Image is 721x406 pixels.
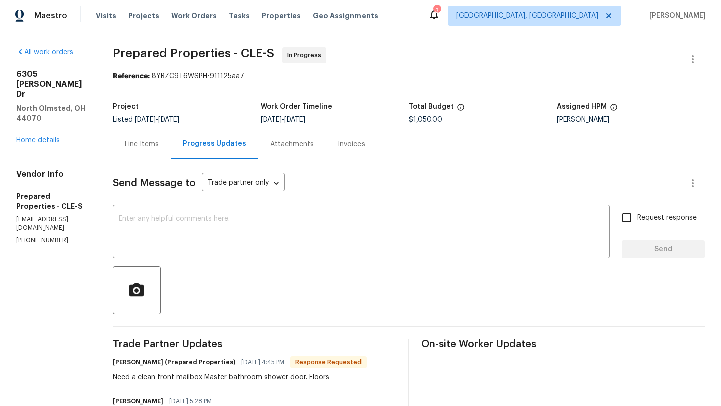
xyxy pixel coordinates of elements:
[261,103,332,110] h5: Work Order Timeline
[113,357,235,367] h6: [PERSON_NAME] (Prepared Properties)
[113,73,150,80] b: Reference:
[338,139,365,149] div: Invoices
[16,236,89,245] p: [PHONE_NUMBER]
[421,339,705,349] span: On-site Worker Updates
[171,11,217,21] span: Work Orders
[409,103,454,110] h5: Total Budget
[16,215,89,232] p: [EMAIL_ADDRESS][DOMAIN_NAME]
[262,11,301,21] span: Properties
[284,116,305,123] span: [DATE]
[637,213,697,223] span: Request response
[113,116,179,123] span: Listed
[261,116,282,123] span: [DATE]
[287,50,325,60] span: In Progress
[313,11,378,21] span: Geo Assignments
[557,116,705,123] div: [PERSON_NAME]
[409,116,442,123] span: $1,050.00
[183,139,246,149] div: Progress Updates
[270,139,314,149] div: Attachments
[261,116,305,123] span: -
[158,116,179,123] span: [DATE]
[16,137,60,144] a: Home details
[16,103,89,123] h5: North Olmsted, OH 44070
[229,12,250,19] span: Tasks
[16,49,73,56] a: All work orders
[457,103,465,116] span: The total cost of line items that have been proposed by Opendoor. This sum includes line items th...
[135,116,179,123] span: -
[113,103,139,110] h5: Project
[456,11,598,21] span: [GEOGRAPHIC_DATA], [GEOGRAPHIC_DATA]
[610,103,618,116] span: The hpm assigned to this work order.
[16,169,89,179] h4: Vendor Info
[16,69,89,99] h2: 6305 [PERSON_NAME] Dr
[125,139,159,149] div: Line Items
[96,11,116,21] span: Visits
[645,11,706,21] span: [PERSON_NAME]
[113,372,367,382] div: Need a clean front mailbox Master bathroom shower door. Floors
[16,191,89,211] h5: Prepared Properties - CLE-S
[113,71,705,81] div: 8YRZC9T6WSPH-911125aa7
[113,47,274,59] span: Prepared Properties - CLE-S
[128,11,159,21] span: Projects
[291,357,366,367] span: Response Requested
[433,6,440,16] div: 3
[557,103,607,110] h5: Assigned HPM
[113,339,397,349] span: Trade Partner Updates
[135,116,156,123] span: [DATE]
[113,178,196,188] span: Send Message to
[202,175,285,192] div: Trade partner only
[34,11,67,21] span: Maestro
[241,357,284,367] span: [DATE] 4:45 PM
